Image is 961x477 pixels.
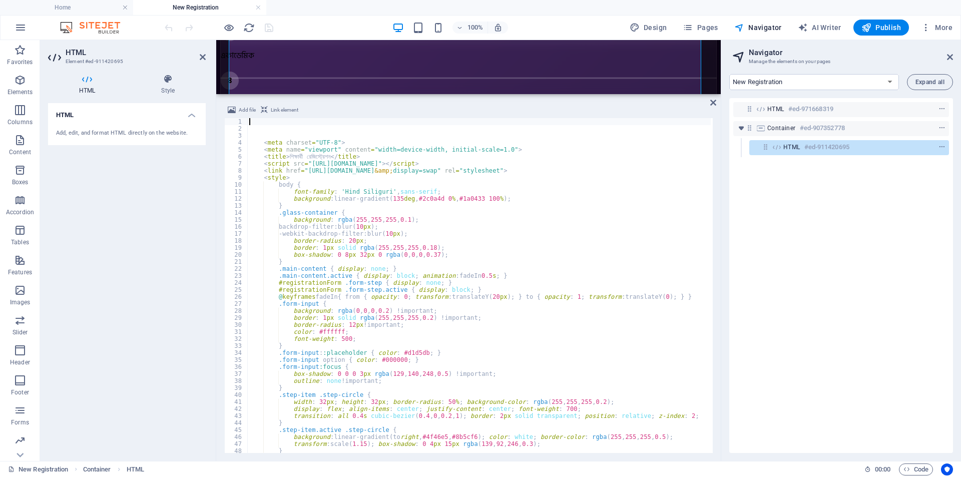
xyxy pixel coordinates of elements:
[225,405,248,412] div: 42
[467,22,484,34] h6: 100%
[749,57,933,66] h3: Manage the elements on your pages
[225,202,248,209] div: 13
[683,23,718,33] span: Pages
[225,139,248,146] div: 4
[10,298,31,306] p: Images
[10,358,30,366] p: Header
[804,141,849,153] h6: #ed-911420695
[56,129,198,138] div: Add, edit, and format HTML directly on the website.
[9,148,31,156] p: Content
[6,208,34,216] p: Accordion
[225,377,248,384] div: 38
[225,370,248,377] div: 37
[937,141,947,153] button: context-menu
[225,391,248,398] div: 40
[225,195,248,202] div: 12
[225,321,248,328] div: 30
[225,174,248,181] div: 9
[225,237,248,244] div: 18
[225,426,248,433] div: 45
[225,433,248,440] div: 46
[899,463,933,475] button: Code
[225,356,248,363] div: 35
[225,398,248,405] div: 41
[83,463,144,475] nav: breadcrumb
[7,58,33,66] p: Favorites
[259,104,300,116] button: Link element
[749,48,953,57] h2: Navigator
[882,465,883,473] span: :
[225,307,248,314] div: 28
[452,22,488,34] button: 100%
[735,122,747,134] button: toggle-expand
[225,216,248,223] div: 15
[225,363,248,370] div: 36
[11,418,29,426] p: Forms
[225,244,248,251] div: 19
[11,238,29,246] p: Tables
[225,293,248,300] div: 26
[11,388,29,396] p: Footer
[225,146,248,153] div: 5
[58,22,133,34] img: Editor Logo
[225,132,248,139] div: 3
[917,20,956,36] button: More
[133,2,266,13] h4: New Registration
[225,335,248,342] div: 32
[783,143,800,151] span: HTML
[907,74,953,90] button: Expand all
[48,103,206,121] h4: HTML
[225,300,248,307] div: 27
[626,20,671,36] div: Design (Ctrl+Alt+Y)
[626,20,671,36] button: Design
[788,103,833,115] h6: #ed-971668319
[225,258,248,265] div: 21
[223,22,235,34] button: Click here to leave preview mode and continue editing
[243,22,255,34] button: reload
[225,384,248,391] div: 39
[767,124,796,132] span: Container
[225,118,248,125] div: 1
[225,279,248,286] div: 24
[225,251,248,258] div: 20
[798,23,841,33] span: AI Writer
[271,104,298,116] span: Link element
[730,20,786,36] button: Navigator
[8,118,33,126] p: Columns
[225,125,248,132] div: 2
[225,440,248,447] div: 47
[630,23,667,33] span: Design
[679,20,722,36] button: Pages
[6,448,34,456] p: Marketing
[225,188,248,195] div: 11
[225,181,248,188] div: 10
[225,223,248,230] div: 16
[921,23,952,33] span: More
[66,48,206,57] h2: HTML
[225,342,248,349] div: 33
[225,328,248,335] div: 31
[734,23,782,33] span: Navigator
[937,122,947,134] button: context-menu
[13,328,28,336] p: Slider
[225,419,248,426] div: 44
[225,314,248,321] div: 29
[225,160,248,167] div: 7
[767,105,784,113] span: HTML
[794,20,845,36] button: AI Writer
[225,230,248,237] div: 17
[225,272,248,279] div: 23
[243,22,255,34] i: Reload page
[225,412,248,419] div: 43
[127,463,144,475] span: Click to select. Double-click to edit
[66,57,186,66] h3: Element #ed-911420695
[875,463,890,475] span: 00 00
[239,104,256,116] span: Add file
[225,349,248,356] div: 34
[941,463,953,475] button: Usercentrics
[225,209,248,216] div: 14
[861,23,901,33] span: Publish
[48,74,130,95] h4: HTML
[225,447,248,454] div: 48
[12,178,29,186] p: Boxes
